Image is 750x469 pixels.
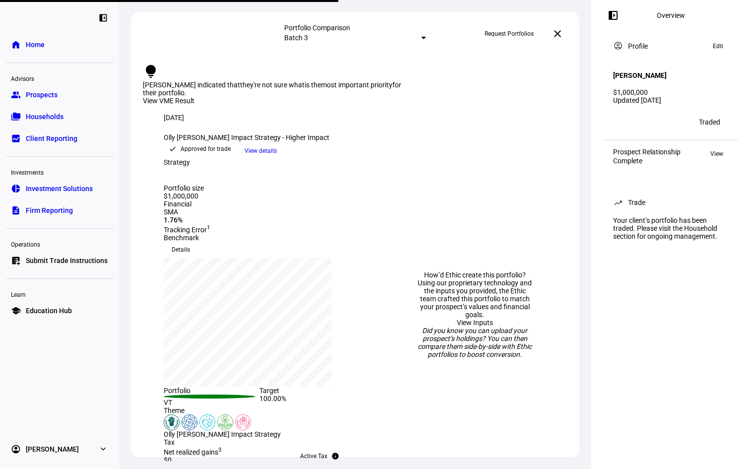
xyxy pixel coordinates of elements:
button: Edit [708,40,728,52]
div: Investments [6,165,113,179]
div: Profile [628,42,648,50]
div: Portfolio size [164,184,204,192]
div: Benchmark [164,234,355,242]
img: workerTreatment.colored.svg [182,414,197,430]
eth-mat-symbol: folder_copy [11,112,21,122]
a: groupProspects [6,85,113,105]
div: Operations [6,237,113,251]
div: Theme [164,406,355,414]
span: View [710,148,723,160]
img: racialJustice.colored.svg [164,414,180,430]
a: homeHome [6,35,113,55]
span: Investment Solutions [26,184,93,194]
eth-panel-overview-card-header: Profile [613,40,728,52]
div: Updated [DATE] [613,96,728,104]
div: $0 [164,456,355,464]
mat-icon: account_circle [613,41,623,51]
eth-panel-overview-card-header: Trade [613,197,728,208]
span: Households [26,112,63,122]
mat-icon: left_panel_open [607,9,619,21]
eth-mat-symbol: group [11,90,21,100]
eth-mat-symbol: bid_landscape [11,134,21,143]
a: View Inputs [457,319,493,327]
span: they're not sure what [240,81,305,89]
a: View details [237,146,285,154]
div: Your client’s portfolio has been traded. Please visit the Household section for ongoing management. [607,212,734,244]
mat-icon: lightbulb [143,64,159,79]
div: 1.76% [164,216,355,224]
a: bid_landscapeClient Reporting [6,129,113,148]
div: [PERSON_NAME] indicated that is the for their portfolio. [143,81,431,97]
div: SMA [164,208,355,216]
eth-mat-symbol: pie_chart [11,184,21,194]
div: Strategy [164,158,204,166]
div: Approved for trade [181,144,231,154]
div: Complete [613,157,681,165]
span: Net realized gains [164,448,222,456]
div: Did you know you can upload your prospect’s holdings? You can then compare them side-by-side with... [416,327,534,358]
button: Details [164,242,198,258]
span: Education Hub [26,306,72,316]
div: Portfolio Comparison [284,24,426,32]
sup: 1 [207,224,210,231]
div: Using our proprietary technology and the inputs you provided, the Ethic team crafted this portfol... [416,279,534,319]
div: Advisors [6,71,113,85]
div: 100.00% [259,395,355,406]
span: most important priority [321,81,392,89]
a: folder_copyHouseholds [6,107,113,127]
div: Financial [164,200,355,208]
a: descriptionFirm Reporting [6,201,113,220]
eth-mat-symbol: account_circle [11,444,21,454]
div: Portfolio [164,387,259,395]
button: View [705,148,728,160]
div: Olly [PERSON_NAME] Impact Strategy [164,430,355,438]
div: Olly [PERSON_NAME] Impact Strategy - Higher Impact [164,134,355,141]
span: Firm Reporting [26,205,73,215]
span: Edit [713,40,723,52]
span: View details [245,143,277,158]
span: Prospects [26,90,58,100]
div: $1,000,000 [613,88,728,96]
eth-mat-symbol: expand_more [98,444,108,454]
mat-select-trigger: Batch 3 [284,34,308,42]
div: chart, 1 series [164,258,331,387]
span: Submit Trade Instructions [26,256,108,266]
mat-icon: close [552,28,563,40]
span: AW [617,119,626,126]
div: Prospect Relationship [613,148,681,156]
span: Tracking Error [164,226,210,234]
span: [PERSON_NAME] [26,444,79,454]
img: deforestation.colored.svg [217,414,233,430]
img: healthWellness.colored.svg [199,414,215,430]
eth-mat-symbol: home [11,40,21,50]
eth-mat-symbol: school [11,306,21,316]
span: Client Reporting [26,134,77,143]
span: Home [26,40,45,50]
div: Overview [657,11,685,19]
div: Target [259,387,355,395]
div: Learn [6,287,113,301]
span: Details [172,242,190,258]
div: Tax [164,438,355,446]
div: How’d Ethic create this portfolio? [416,271,534,279]
div: $1,000,000 [164,192,204,200]
div: VT [164,399,259,406]
h4: [PERSON_NAME] [613,71,667,79]
eth-mat-symbol: list_alt_add [11,256,21,266]
eth-mat-symbol: left_panel_close [98,13,108,23]
img: immigrationJustice.colored.svg [235,414,251,430]
div: [DATE] [164,114,355,122]
div: Traded [699,118,720,126]
mat-icon: check [169,145,177,153]
div: Trade [628,199,645,206]
mat-icon: trending_up [613,198,623,207]
a: pie_chartInvestment Solutions [6,179,113,199]
eth-mat-symbol: description [11,205,21,215]
sup: 3 [218,446,222,453]
div: View VME Result [143,97,567,106]
button: View details [237,143,285,158]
